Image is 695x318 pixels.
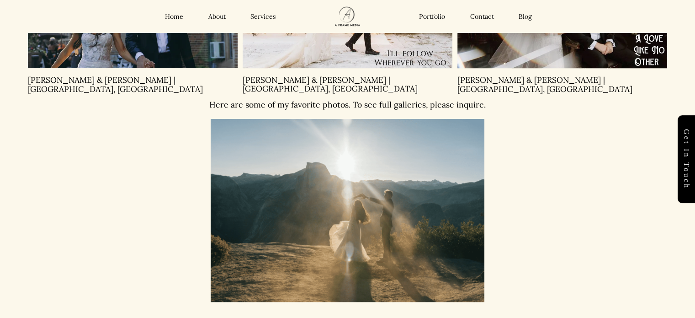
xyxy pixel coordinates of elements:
[457,75,667,93] p: [PERSON_NAME] & [PERSON_NAME] | [GEOGRAPHIC_DATA], [GEOGRAPHIC_DATA]
[519,13,532,21] a: Blog
[162,100,533,109] p: Here are some of my favorite photos. To see full galleries, please inquire.
[28,75,238,93] p: [PERSON_NAME] & [PERSON_NAME] | [GEOGRAPHIC_DATA], [GEOGRAPHIC_DATA]
[250,13,276,21] a: Services
[324,1,372,32] img: A Frame Media Wedding &amp; Corporate Videographer in Detroit Michigan
[419,13,445,21] a: Portfolio
[165,13,183,21] a: Home
[208,13,226,21] a: About
[678,115,695,203] a: Get in touch
[243,75,452,93] p: [PERSON_NAME] & [PERSON_NAME] | [GEOGRAPHIC_DATA], [GEOGRAPHIC_DATA]
[470,13,493,21] a: Contact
